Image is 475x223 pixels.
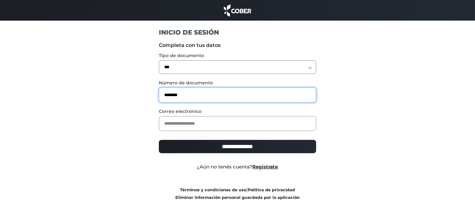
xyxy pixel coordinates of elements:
[159,52,316,59] label: Tipo de documento
[154,163,321,171] div: ¿Aún no tenés cuenta?
[154,186,321,201] div: |
[159,80,316,86] label: Número de documento
[159,108,316,115] label: Correo electrónico
[159,42,316,49] label: Completa con tus datos
[175,195,300,200] a: Eliminar información personal guardada por la aplicación
[248,187,295,192] a: Política de privacidad
[180,187,246,192] a: Términos y condiciones de uso
[253,164,278,170] a: Registrate
[159,28,316,36] h1: INICIO DE SESIÓN
[222,3,253,17] img: cober_marca.png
